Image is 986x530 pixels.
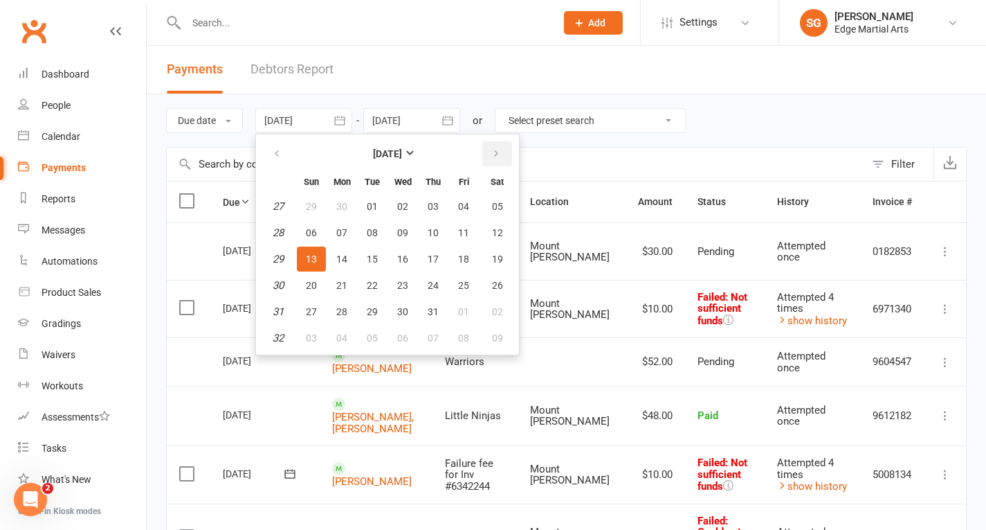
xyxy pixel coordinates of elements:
[358,220,387,245] button: 08
[697,457,747,493] span: Failed
[834,23,913,35] div: Edge Martial Arts
[327,247,356,272] button: 14
[449,273,478,298] button: 25
[891,156,915,173] div: Filter
[624,337,685,385] td: $52.00
[588,17,605,28] span: Add
[860,445,924,504] td: 5008134
[306,280,317,291] span: 20
[327,194,356,219] button: 30
[18,59,146,90] a: Dashboard
[336,227,347,238] span: 07
[365,177,380,187] small: Tuesday
[373,148,402,159] strong: [DATE]
[428,333,439,344] span: 07
[777,480,847,493] a: show history
[332,475,412,488] a: [PERSON_NAME]
[834,10,913,23] div: [PERSON_NAME]
[42,412,110,423] div: Assessments
[518,222,624,280] td: Mount [PERSON_NAME]
[428,280,439,291] span: 24
[518,445,624,504] td: Mount [PERSON_NAME]
[449,194,478,219] button: 04
[273,200,284,213] em: 27
[480,220,515,245] button: 12
[18,152,146,184] a: Payments
[297,299,326,324] button: 27
[480,326,515,351] button: 09
[358,299,387,324] button: 29
[492,306,503,317] span: 02
[336,280,347,291] span: 21
[367,280,378,291] span: 22
[458,254,469,265] span: 18
[777,350,825,374] span: Attempted once
[397,306,408,317] span: 30
[297,247,326,272] button: 13
[273,227,284,239] em: 28
[42,162,86,173] div: Payments
[459,177,469,187] small: Friday
[697,457,747,493] span: : Not sufficient funds
[167,62,223,76] span: Payments
[223,240,286,261] div: [DATE]
[42,256,98,267] div: Automations
[18,184,146,215] a: Reports
[223,297,286,319] div: [DATE]
[182,13,546,33] input: Search...
[18,121,146,152] a: Calendar
[273,306,284,318] em: 31
[480,247,515,272] button: 19
[42,474,91,485] div: What's New
[210,182,320,222] th: Due
[624,445,685,504] td: $10.00
[492,333,503,344] span: 09
[388,299,417,324] button: 30
[458,306,469,317] span: 01
[327,220,356,245] button: 07
[419,299,448,324] button: 31
[358,326,387,351] button: 05
[492,280,503,291] span: 26
[860,337,924,385] td: 9604547
[306,254,317,265] span: 13
[42,443,66,454] div: Tasks
[358,194,387,219] button: 01
[492,227,503,238] span: 12
[18,433,146,464] a: Tasks
[18,308,146,339] a: Gradings
[336,254,347,265] span: 14
[419,194,448,219] button: 03
[18,371,146,402] a: Workouts
[428,254,439,265] span: 17
[518,280,624,338] td: Mount [PERSON_NAME]
[336,306,347,317] span: 28
[449,247,478,272] button: 18
[42,483,53,494] span: 2
[327,326,356,351] button: 04
[18,339,146,371] a: Waivers
[624,182,685,222] th: Amount
[624,280,685,338] td: $10.00
[428,201,439,212] span: 03
[18,215,146,246] a: Messages
[777,240,825,264] span: Attempted once
[624,222,685,280] td: $30.00
[166,108,243,133] button: Due date
[334,177,351,187] small: Monday
[394,177,412,187] small: Wednesday
[860,222,924,280] td: 0182853
[397,333,408,344] span: 06
[358,247,387,272] button: 15
[449,326,478,351] button: 08
[697,355,734,368] span: Pending
[445,409,501,422] span: Little Ninjas
[445,355,484,368] span: Warriors
[273,332,284,344] em: 32
[297,326,326,351] button: 03
[428,306,439,317] span: 31
[367,306,378,317] span: 29
[397,280,408,291] span: 23
[42,224,85,236] div: Messages
[860,386,924,446] td: 9612182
